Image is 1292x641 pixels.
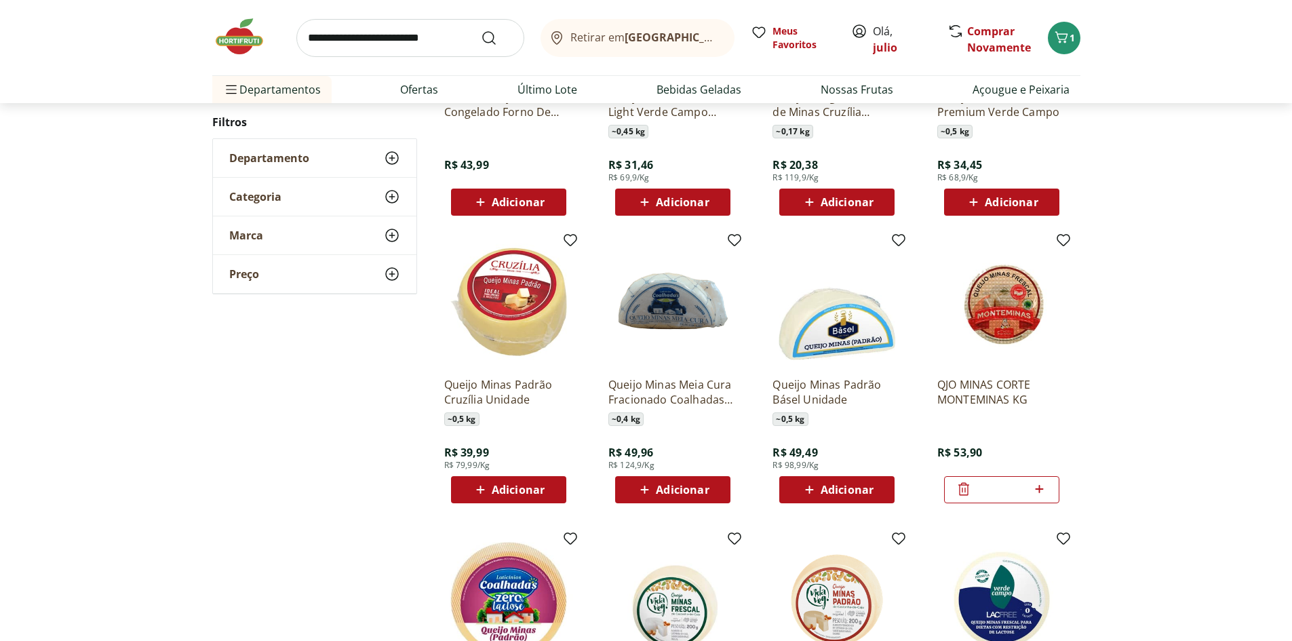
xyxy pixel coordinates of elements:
span: Meus Favoritos [772,24,835,52]
span: R$ 31,46 [608,157,653,172]
h2: Filtros [212,109,417,136]
img: QJO MINAS CORTE MONTEMINAS KG [937,237,1066,366]
button: Carrinho [1048,22,1080,54]
a: Açougue e Peixaria [973,81,1070,98]
img: Hortifruti [212,16,280,57]
span: ~ 0,4 kg [608,412,644,426]
span: R$ 20,38 [772,157,817,172]
span: Olá, [873,23,933,56]
button: Departamento [213,139,416,177]
button: Adicionar [451,189,566,216]
span: Marca [229,229,263,242]
span: R$ 34,45 [937,157,982,172]
button: Adicionar [615,189,730,216]
button: Adicionar [451,476,566,503]
span: Adicionar [656,484,709,495]
span: Preço [229,267,259,281]
span: R$ 49,96 [608,445,653,460]
a: QJO MINAS CORTE MONTEMINAS KG [937,377,1066,407]
input: search [296,19,524,57]
span: Adicionar [821,197,874,208]
button: Adicionar [944,189,1059,216]
a: Último Lote [517,81,577,98]
span: ~ 0,5 kg [772,412,808,426]
a: Queijo Minas Padrão Cruzília Unidade [444,377,573,407]
span: Adicionar [985,197,1038,208]
span: Departamento [229,151,309,165]
button: Adicionar [779,189,895,216]
button: Adicionar [615,476,730,503]
span: ~ 0,45 kg [608,125,648,138]
span: ~ 0,5 kg [444,412,479,426]
span: Adicionar [656,197,709,208]
button: Adicionar [779,476,895,503]
button: Categoria [213,178,416,216]
a: Nossas Frutas [821,81,893,98]
span: R$ 53,90 [937,445,982,460]
img: Queijo Minas Padrão Cruzília Unidade [444,237,573,366]
span: R$ 39,99 [444,445,489,460]
span: Adicionar [492,197,545,208]
img: Queijo Minas Padrão Básel Unidade [772,237,901,366]
a: Queijo Minas Padrão Básel Unidade [772,377,901,407]
span: R$ 119,9/Kg [772,172,819,183]
span: ~ 0,5 kg [937,125,973,138]
span: R$ 69,9/Kg [608,172,650,183]
a: Pão de Queijo Congelado Forno De Minas 820g [444,90,573,119]
span: R$ 68,9/Kg [937,172,979,183]
span: R$ 43,99 [444,157,489,172]
button: Menu [223,73,239,106]
span: Retirar em [570,31,720,43]
a: Queijo Minas Meia Cura Fracionado Coalhadas Kg [608,377,737,407]
a: Queijo Minas Frescal Light Verde Campo Unidade [608,90,737,119]
a: Bebidas Geladas [657,81,741,98]
a: Queijo Gorgonzola Azul de Minas Cruzília Unidade [772,90,901,119]
span: R$ 79,99/Kg [444,460,490,471]
span: Adicionar [821,484,874,495]
b: [GEOGRAPHIC_DATA]/[GEOGRAPHIC_DATA] [625,30,853,45]
span: R$ 124,9/Kg [608,460,654,471]
span: R$ 49,49 [772,445,817,460]
button: Marca [213,216,416,254]
a: Comprar Novamente [967,24,1031,55]
a: Meus Favoritos [751,24,835,52]
span: Categoria [229,190,281,203]
a: Ofertas [400,81,438,98]
img: Queijo Minas Meia Cura Fracionado Coalhadas Kg [608,237,737,366]
span: R$ 98,99/Kg [772,460,819,471]
span: Departamentos [223,73,321,106]
span: ~ 0,17 kg [772,125,813,138]
button: Retirar em[GEOGRAPHIC_DATA]/[GEOGRAPHIC_DATA] [541,19,735,57]
button: Preço [213,255,416,293]
a: Queijo Minas Frescal Premium Verde Campo [937,90,1066,119]
a: julio [873,40,897,55]
button: Submit Search [481,30,513,46]
span: 1 [1070,31,1075,44]
span: Adicionar [492,484,545,495]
